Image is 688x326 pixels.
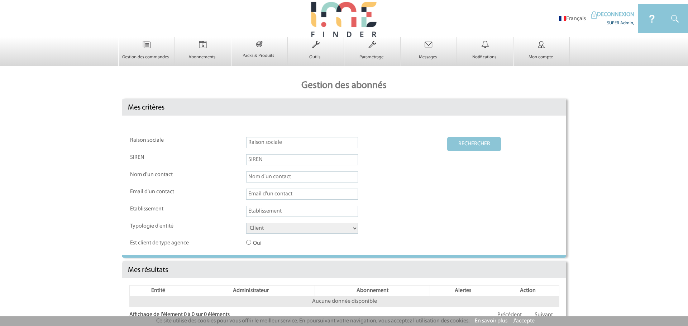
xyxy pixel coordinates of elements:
img: IDEAL Meetings & Events [666,4,688,33]
img: IDEAL Meetings & Events [638,4,666,33]
a: Abonnements [175,48,231,60]
a: Mon compte [514,48,570,60]
a: En savoir plus [475,318,507,324]
a: Gestion des commandes [119,48,175,60]
p: Packs & Produits [231,53,286,59]
img: Mon compte [527,37,556,52]
a: Notifications [457,48,513,60]
label: SIREN [130,154,195,161]
img: Gestion des commandes [132,37,161,52]
label: Nom d'un contact [130,171,195,178]
label: Raison sociale [130,137,195,144]
th: Action: activer pour trier la colonne par ordre croissant [496,286,559,296]
img: Packs & Produits [245,37,273,51]
img: Outils [301,37,330,52]
div: SUPER Admin, [591,19,634,26]
button: RECHERCHER [447,137,501,151]
label: Email d'un contact [130,189,195,195]
div: Mes résultats [122,262,566,278]
label: Typologie d'entité [130,223,195,230]
p: Gestion des commandes [119,54,173,60]
img: fr [559,16,566,21]
div: Mes critères [122,99,566,116]
a: Packs & Produits [231,47,287,59]
a: Paramétrage [344,48,400,60]
p: Outils [288,54,342,60]
input: Nom d'un contact [246,171,358,183]
label: Est client de type agence [130,240,195,247]
th: Administrateur: activer pour trier la colonne par ordre croissant [187,286,315,296]
input: Email d'un contact [246,189,358,200]
input: SIREN [246,154,358,165]
p: Mon compte [514,54,568,60]
div: Affichage de l'élement 0 à 0 sur 0 éléments [129,307,230,318]
input: Raison sociale [246,137,358,148]
span: Ce site utilise des cookies pour vous offrir le meilleur service. En poursuivant votre navigation... [156,318,469,324]
img: Notifications [470,37,500,52]
img: Messages [414,37,443,52]
label: Oui [246,240,311,247]
th: Entité: activer pour trier la colonne par ordre décroissant [130,286,187,296]
img: Paramétrage [358,37,387,52]
p: Gestion des abonnés [118,73,570,99]
p: Abonnements [175,54,229,60]
img: Abonnements [188,37,218,52]
a: DECONNEXION [591,12,634,18]
p: Messages [401,54,455,60]
a: Outils [288,48,344,60]
img: IDEAL Meetings & Events [591,11,597,19]
th: Abonnement: activer pour trier la colonne par ordre croissant [315,286,430,296]
a: J'accepte [513,318,535,324]
p: Notifications [457,54,511,60]
label: Etablissement [130,206,195,213]
a: Précédent [491,308,528,322]
th: Alertes: activer pour trier la colonne par ordre croissant [430,286,496,296]
a: Messages [401,48,457,60]
td: Aucune donnée disponible [130,296,559,307]
p: Paramétrage [344,54,398,60]
a: Suivant [529,308,559,322]
input: Etablissement [246,206,358,217]
li: Français [559,15,586,22]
